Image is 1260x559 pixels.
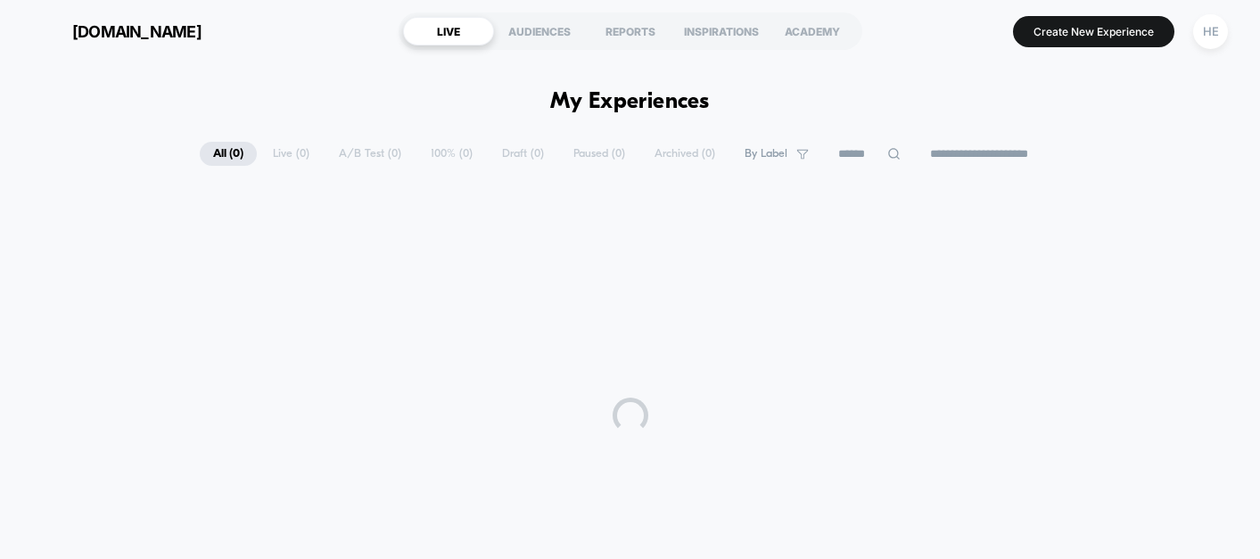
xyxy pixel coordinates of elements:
div: AUDIENCES [494,17,585,45]
span: [DOMAIN_NAME] [72,22,202,41]
span: By Label [745,147,787,160]
button: HE [1188,13,1233,50]
button: [DOMAIN_NAME] [27,17,207,45]
div: LIVE [403,17,494,45]
span: All ( 0 ) [200,142,257,166]
button: Create New Experience [1013,16,1174,47]
h1: My Experiences [550,89,710,115]
div: HE [1193,14,1228,49]
div: ACADEMY [767,17,858,45]
div: INSPIRATIONS [676,17,767,45]
div: REPORTS [585,17,676,45]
